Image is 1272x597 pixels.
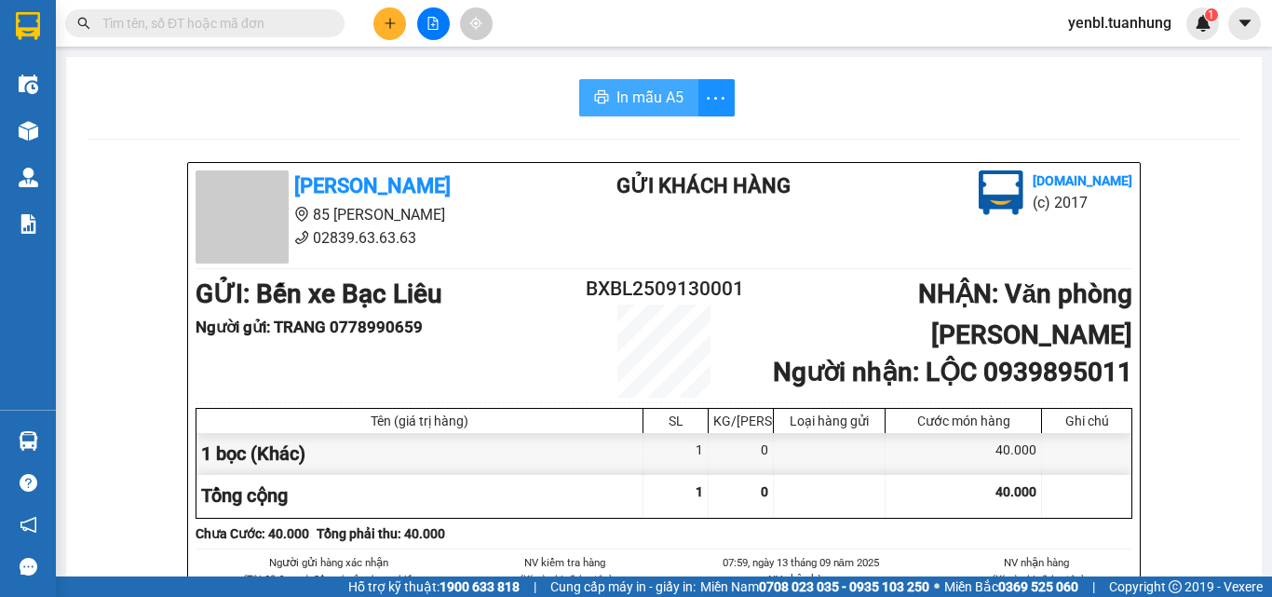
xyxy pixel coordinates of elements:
span: message [20,558,37,576]
div: Tên (giá trị hàng) [201,414,638,428]
b: Tổng phải thu: 40.000 [317,526,445,541]
img: logo.jpg [979,170,1023,215]
div: 40.000 [886,433,1042,475]
span: plus [384,17,397,30]
img: icon-new-feature [1195,15,1211,32]
div: KG/[PERSON_NAME] [713,414,768,428]
sup: 1 [1205,8,1218,21]
h2: BXBL2509130001 [586,274,742,305]
strong: 0369 525 060 [998,579,1078,594]
b: Gửi khách hàng [616,174,791,197]
img: warehouse-icon [19,431,38,451]
input: Tìm tên, số ĐT hoặc mã đơn [102,13,322,34]
button: printerIn mẫu A5 [579,79,698,116]
b: Người nhận : LỘC 0939895011 [773,357,1132,387]
span: 0 [761,484,768,499]
b: NHẬN : Văn phòng [PERSON_NAME] [918,278,1132,350]
div: 1 [643,433,709,475]
span: file-add [426,17,440,30]
button: more [697,79,735,116]
span: yenbl.tuanhung [1053,11,1186,34]
span: 40.000 [995,484,1036,499]
i: (Kí và ghi rõ họ tên) [990,573,1083,586]
span: Tổng cộng [201,484,288,507]
span: copyright [1169,580,1182,593]
i: (Kí và ghi rõ họ tên) [518,573,611,586]
li: NV nhận hàng [941,554,1133,571]
li: 85 [PERSON_NAME] [196,203,542,226]
span: notification [20,516,37,534]
li: 07:59, ngày 13 tháng 09 năm 2025 [705,554,897,571]
span: In mẫu A5 [616,86,683,109]
span: Miền Nam [700,577,929,597]
div: Cước món hàng [890,414,1036,428]
img: solution-icon [19,214,38,234]
span: caret-down [1237,15,1253,32]
img: warehouse-icon [19,121,38,141]
b: [DOMAIN_NAME] [1033,173,1132,188]
span: aim [469,17,482,30]
li: Người gửi hàng xác nhận [233,554,425,571]
span: more [698,87,734,110]
span: question-circle [20,474,37,492]
div: Ghi chú [1047,414,1127,428]
button: aim [460,7,493,40]
span: Cung cấp máy in - giấy in: [550,577,696,597]
li: NV nhận hàng [705,571,897,588]
div: Loại hàng gửi [778,414,880,428]
img: warehouse-icon [19,168,38,187]
span: search [77,17,90,30]
div: SL [648,414,703,428]
span: 1 [696,484,703,499]
span: | [534,577,536,597]
b: [PERSON_NAME] [294,174,451,197]
button: plus [373,7,406,40]
span: Miền Bắc [944,577,1078,597]
img: logo-vxr [16,12,40,40]
img: warehouse-icon [19,75,38,94]
span: Hỗ trợ kỹ thuật: [348,577,520,597]
b: GỬI : Bến xe Bạc Liêu [196,278,442,309]
strong: 0708 023 035 - 0935 103 250 [759,579,929,594]
button: file-add [417,7,450,40]
b: Người gửi : TRANG 0778990659 [196,318,423,336]
li: NV kiểm tra hàng [469,554,661,571]
span: printer [594,89,609,107]
div: 1 bọc (Khác) [196,433,643,475]
button: caret-down [1228,7,1261,40]
div: 0 [709,433,774,475]
span: environment [294,207,309,222]
strong: 1900 633 818 [440,579,520,594]
li: 02839.63.63.63 [196,226,542,250]
span: phone [294,230,309,245]
li: (c) 2017 [1033,191,1132,214]
span: 1 [1208,8,1214,21]
b: Chưa Cước : 40.000 [196,526,309,541]
span: | [1092,577,1095,597]
span: ⚪️ [934,583,940,590]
